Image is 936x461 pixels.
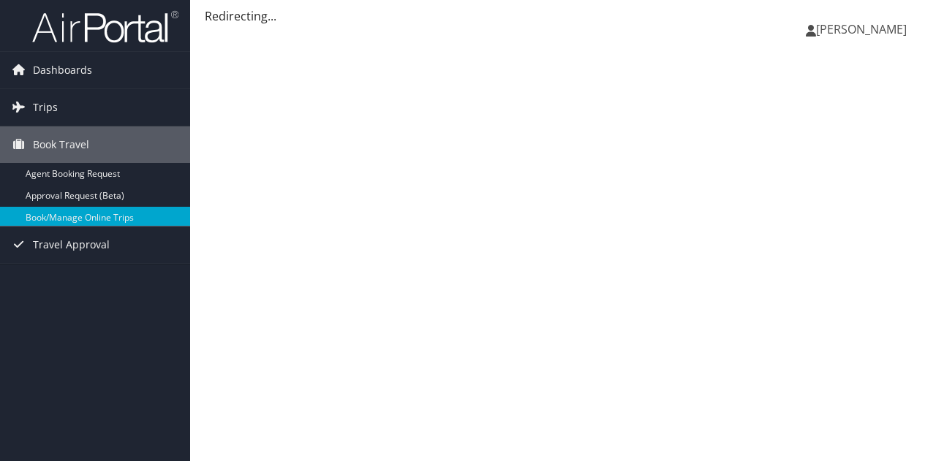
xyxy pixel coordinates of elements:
span: Travel Approval [33,226,110,263]
span: Book Travel [33,126,89,163]
img: airportal-logo.png [32,9,178,44]
span: [PERSON_NAME] [816,21,907,37]
a: [PERSON_NAME] [806,7,921,51]
div: Redirecting... [205,7,921,25]
span: Trips [33,89,58,126]
span: Dashboards [33,52,92,88]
